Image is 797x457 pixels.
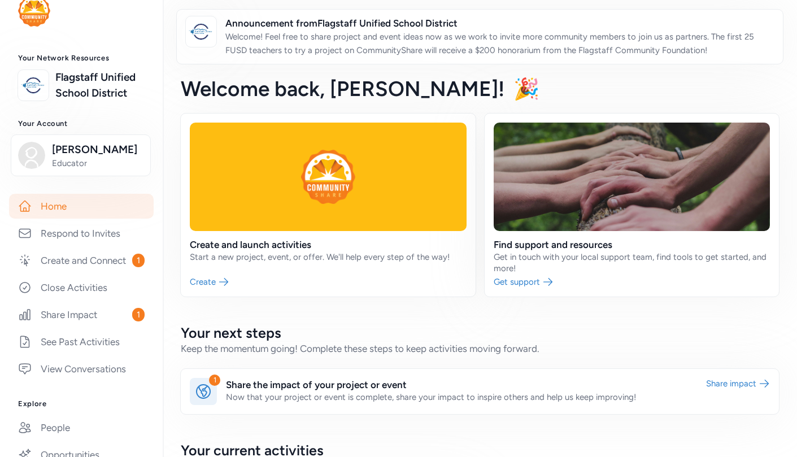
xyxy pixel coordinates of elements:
[18,54,145,63] h3: Your Network Resources
[9,275,154,300] a: Close Activities
[52,158,143,169] span: Educator
[225,30,774,57] p: Welcome! Feel free to share project and event ideas now as we work to invite more community membe...
[9,194,154,219] a: Home
[9,302,154,327] a: Share Impact1
[181,342,779,355] div: Keep the momentum going! Complete these steps to keep activities moving forward.
[11,134,151,176] button: [PERSON_NAME]Educator
[18,119,145,128] h3: Your Account
[18,399,145,408] h3: Explore
[132,308,145,321] span: 1
[9,415,154,440] a: People
[9,329,154,354] a: See Past Activities
[9,221,154,246] a: Respond to Invites
[21,73,46,98] img: logo
[52,142,143,158] span: [PERSON_NAME]
[9,248,154,273] a: Create and Connect1
[181,76,504,101] span: Welcome back , [PERSON_NAME]!
[189,19,214,44] img: logo
[55,69,145,101] a: Flagstaff Unified School District
[181,324,779,342] h2: Your next steps
[132,254,145,267] span: 1
[513,76,539,101] span: 🎉
[225,16,774,30] span: Announcement from Flagstaff Unified School District
[209,375,220,386] div: 1
[9,356,154,381] a: View Conversations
